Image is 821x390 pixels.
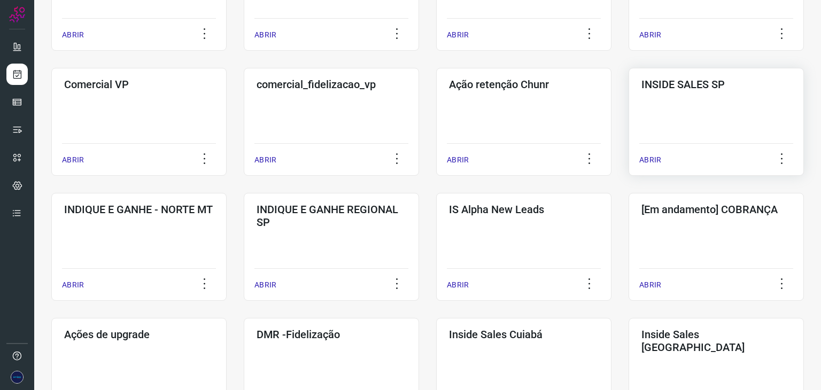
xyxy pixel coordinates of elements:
[62,279,84,291] p: ABRIR
[447,279,469,291] p: ABRIR
[257,203,406,229] h3: INDIQUE E GANHE REGIONAL SP
[64,78,214,91] h3: Comercial VP
[641,78,791,91] h3: INSIDE SALES SP
[639,29,661,41] p: ABRIR
[257,78,406,91] h3: comercial_fidelizacao_vp
[449,78,599,91] h3: Ação retenção Chunr
[11,371,24,384] img: 67a33756c898f9af781d84244988c28e.png
[254,279,276,291] p: ABRIR
[9,6,25,22] img: Logo
[449,203,599,216] h3: IS Alpha New Leads
[639,279,661,291] p: ABRIR
[447,29,469,41] p: ABRIR
[447,154,469,166] p: ABRIR
[449,328,599,341] h3: Inside Sales Cuiabá
[64,203,214,216] h3: INDIQUE E GANHE - NORTE MT
[641,203,791,216] h3: [Em andamento] COBRANÇA
[64,328,214,341] h3: Ações de upgrade
[641,328,791,354] h3: Inside Sales [GEOGRAPHIC_DATA]
[62,154,84,166] p: ABRIR
[62,29,84,41] p: ABRIR
[639,154,661,166] p: ABRIR
[254,29,276,41] p: ABRIR
[257,328,406,341] h3: DMR -Fidelização
[254,154,276,166] p: ABRIR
